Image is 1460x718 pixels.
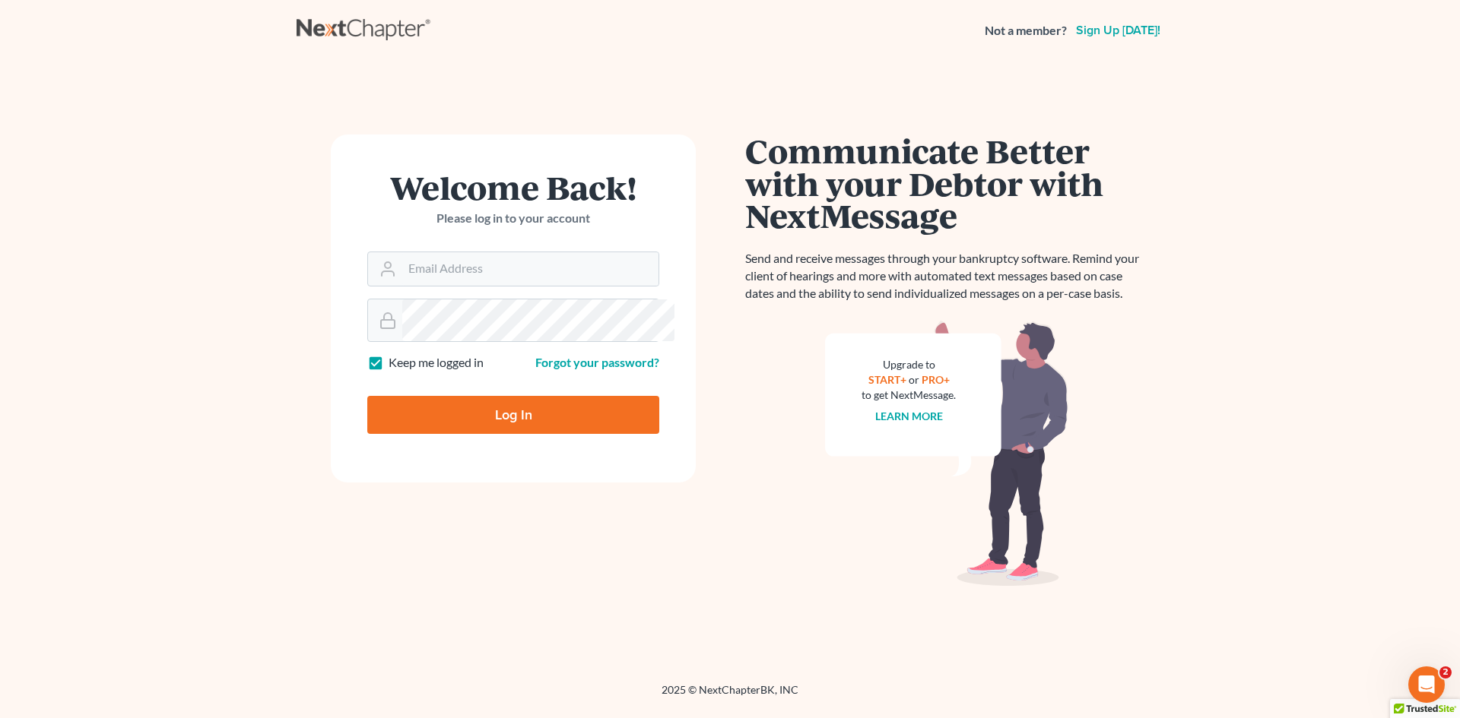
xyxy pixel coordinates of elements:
[367,210,659,227] p: Please log in to your account
[825,321,1068,587] img: nextmessage_bg-59042aed3d76b12b5cd301f8e5b87938c9018125f34e5fa2b7a6b67550977c72.svg
[389,354,484,372] label: Keep me logged in
[535,355,659,369] a: Forgot your password?
[367,396,659,434] input: Log In
[402,252,659,286] input: Email Address
[875,410,943,422] a: Learn more
[985,22,1067,40] strong: Not a member?
[1073,24,1163,36] a: Sign up [DATE]!
[862,387,956,403] div: to get NextMessage.
[1408,666,1445,703] iframe: Intercom live chat
[909,373,919,386] span: or
[862,357,956,372] div: Upgrade to
[367,171,659,204] h1: Welcome Back!
[745,250,1148,302] p: Send and receive messages through your bankruptcy software. Remind your client of hearings and mo...
[922,373,950,386] a: PRO+
[1439,666,1452,678] span: 2
[297,682,1163,710] div: 2025 © NextChapterBK, INC
[745,134,1148,232] h1: Communicate Better with your Debtor with NextMessage
[868,373,906,386] a: START+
